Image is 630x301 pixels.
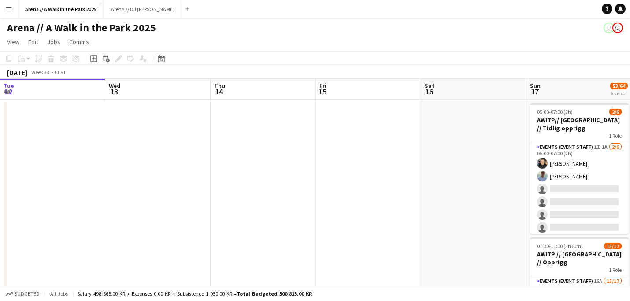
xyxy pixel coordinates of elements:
[55,69,66,75] div: CEST
[425,82,434,90] span: Sat
[47,38,60,46] span: Jobs
[25,36,42,48] a: Edit
[4,82,14,90] span: Tue
[530,142,629,236] app-card-role: Events (Event Staff)1I1A2/605:00-07:00 (2h)[PERSON_NAME][PERSON_NAME]
[7,21,156,34] h1: Arena // A Walk in the Park 2025
[69,38,89,46] span: Comms
[109,82,120,90] span: Wed
[44,36,64,48] a: Jobs
[4,289,41,299] button: Budgeted
[530,116,629,132] h3: AWITP// [GEOGRAPHIC_DATA] // Tidlig opprigg
[604,243,622,249] span: 15/17
[29,69,51,75] span: Week 33
[7,38,19,46] span: View
[530,82,541,90] span: Sun
[66,36,93,48] a: Comms
[7,68,27,77] div: [DATE]
[423,87,434,97] span: 16
[14,291,40,297] span: Budgeted
[18,0,104,18] button: Arena // A Walk in the Park 2025
[77,290,312,297] div: Salary 498 865.00 KR + Expenses 0.00 KR + Subsistence 1 950.00 KR =
[319,82,326,90] span: Fri
[530,250,629,266] h3: AWITP // [GEOGRAPHIC_DATA] // Opprigg
[611,90,627,97] div: 6 Jobs
[530,103,629,234] app-job-card: 05:00-07:00 (2h)2/6AWITP// [GEOGRAPHIC_DATA] // Tidlig opprigg1 RoleEvents (Event Staff)1I1A2/605...
[2,87,14,97] span: 12
[529,87,541,97] span: 17
[107,87,120,97] span: 13
[318,87,326,97] span: 15
[214,82,225,90] span: Thu
[537,109,573,115] span: 05:00-07:00 (2h)
[610,83,628,89] span: 53/64
[237,290,312,297] span: Total Budgeted 500 815.00 KR
[604,23,614,33] app-user-avatar: Tuva Bakken
[104,0,182,18] button: Arena // DJ [PERSON_NAME]
[48,290,70,297] span: All jobs
[609,109,622,115] span: 2/6
[28,38,38,46] span: Edit
[609,132,622,139] span: 1 Role
[4,36,23,48] a: View
[537,243,583,249] span: 07:30-11:00 (3h30m)
[609,267,622,273] span: 1 Role
[213,87,225,97] span: 14
[612,23,623,33] app-user-avatar: Viktoria Svenskerud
